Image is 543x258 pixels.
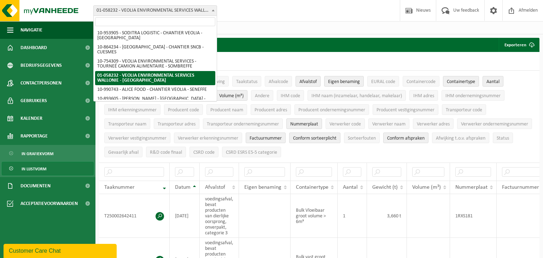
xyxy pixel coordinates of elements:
button: Transporteur codeTransporteur code: Activate to sort [442,104,486,115]
button: Producent naamProducent naam: Activate to sort [206,104,247,115]
td: 1RXS181 [450,194,497,238]
span: Aantal [343,184,358,190]
span: Rapportage [21,127,48,145]
span: Producent code [168,107,199,113]
button: Eigen benamingEigen benaming: Activate to sort [324,76,364,87]
button: Verwerker ondernemingsnummerVerwerker ondernemingsnummer: Activate to sort [457,118,532,129]
button: IHM naam (inzamelaar, handelaar, makelaar)IHM naam (inzamelaar, handelaar, makelaar): Activate to... [308,90,406,101]
button: NummerplaatNummerplaat: Activate to sort [286,118,322,129]
button: Transporteur ondernemingsnummerTransporteur ondernemingsnummer : Activate to sort [203,118,283,129]
span: Dashboard [21,39,47,57]
button: Verwerker codeVerwerker code: Activate to sort [326,118,365,129]
span: Taakstatus [236,79,257,84]
span: Producent naam [210,107,243,113]
span: Taaknummer [104,184,135,190]
span: IHM naam (inzamelaar, handelaar, makelaar) [311,93,402,99]
span: Nummerplaat [290,122,318,127]
li: 10-864234 - [GEOGRAPHIC_DATA] - CHANTIER SNCB - CUESMES [95,43,215,57]
span: Afvalstof [205,184,225,190]
span: Afvalcode [269,79,288,84]
button: ContainertypeContainertype: Activate to sort [443,76,479,87]
button: SorteerfoutenSorteerfouten: Activate to sort [344,133,380,143]
span: Containertype [296,184,328,190]
li: 01-058232 - VEOLIA ENVIRONMENTAL SERVICES WALLONIE - [GEOGRAPHIC_DATA] [95,71,215,85]
span: Bedrijfsgegevens [21,57,62,74]
button: AantalAantal: Activate to sort [483,76,503,87]
a: In grafiekvorm [2,147,94,160]
button: TaakstatusTaakstatus: Activate to sort [232,76,261,87]
span: Aantal [486,79,500,84]
span: EURAL code [371,79,395,84]
span: Factuurnummer [502,184,539,190]
span: Kalender [21,110,42,127]
span: Verwerker code [329,122,361,127]
span: Conform afspraken [387,136,425,141]
button: AfvalcodeAfvalcode: Activate to sort [265,76,292,87]
button: Afwijking t.o.v. afsprakenAfwijking t.o.v. afspraken: Activate to sort [432,133,489,143]
button: IHM codeIHM code: Activate to sort [277,90,304,101]
button: Producent vestigingsnummerProducent vestigingsnummer: Activate to sort [373,104,438,115]
button: FactuurnummerFactuurnummer: Activate to sort [246,133,286,143]
span: Acceptatievoorwaarden [21,195,78,212]
button: ContainercodeContainercode: Activate to sort [403,76,439,87]
span: Sorteerfouten [348,136,376,141]
span: Documenten [21,177,51,195]
td: [DATE] [170,194,200,238]
span: Producent vestigingsnummer [376,107,434,113]
li: 10-953905 - SODITRA LOGISTIC - CHANTIER VEOLIA - [GEOGRAPHIC_DATA] [95,29,215,43]
button: CSRD ESRS E5-5 categorieCSRD ESRS E5-5 categorie: Activate to sort [222,147,281,157]
span: Producent adres [255,107,287,113]
li: 10-990743 - ALICE FOOD - CHANTIER VEOLIA - SENEFFE [95,85,215,94]
span: Transporteur code [446,107,482,113]
iframe: chat widget [4,242,118,258]
button: Producent ondernemingsnummerProducent ondernemingsnummer: Activate to sort [294,104,369,115]
td: 3,660 t [367,194,407,238]
span: Transporteur ondernemingsnummer [207,122,279,127]
span: Containercode [407,79,436,84]
td: Bulk Vloeibaar groot volume > 6m³ [291,194,338,238]
button: Verwerker vestigingsnummerVerwerker vestigingsnummer: Activate to sort [104,133,170,143]
button: Producent codeProducent code: Activate to sort [164,104,203,115]
button: Transporteur naamTransporteur naam: Activate to sort [104,118,150,129]
button: Verwerker erkenningsnummerVerwerker erkenningsnummer: Activate to sort [174,133,242,143]
span: Transporteur naam [108,122,146,127]
button: Exporteren [499,38,539,52]
button: StatusStatus: Activate to sort [493,133,513,143]
button: EURAL codeEURAL code: Activate to sort [367,76,399,87]
button: Producent adresProducent adres: Activate to sort [251,104,291,115]
span: Conform sorteerplicht [293,136,337,141]
button: Verwerker naamVerwerker naam: Activate to sort [368,118,409,129]
span: CSRD code [193,150,215,155]
span: Gebruikers [21,92,47,110]
button: Verwerker adresVerwerker adres: Activate to sort [413,118,454,129]
a: In lijstvorm [2,162,94,175]
span: Andere [255,93,269,99]
span: IHM code [281,93,300,99]
span: Gewicht (t) [372,184,398,190]
span: IHM adres [413,93,434,99]
span: Eigen benaming [244,184,281,190]
button: R&D code finaalR&amp;D code finaal: Activate to sort [146,147,186,157]
span: Producent ondernemingsnummer [298,107,365,113]
span: Contactpersonen [21,74,62,92]
span: IHM ondernemingsnummer [445,93,501,99]
span: R&D code finaal [150,150,182,155]
span: Afwijking t.o.v. afspraken [436,136,485,141]
span: Verwerker erkenningsnummer [178,136,238,141]
li: 10-754309 - VEOLIA ENVIRONMENTAL SERVICES - TOURNEÉ CAMION ALIMENTAIRE - SOMBREFFE [95,57,215,71]
button: Conform afspraken : Activate to sort [383,133,428,143]
button: CSRD codeCSRD code: Activate to sort [189,147,218,157]
span: Verwerker adres [417,122,450,127]
span: Volume (m³) [219,93,244,99]
button: Gevaarlijk afval : Activate to sort [104,147,142,157]
span: Eigen benaming [328,79,360,84]
td: voedingsafval, bevat producten van dierlijke oorsprong, onverpakt, categorie 3 [200,194,239,238]
li: 10-893605 - [PERSON_NAME] - [GEOGRAPHIC_DATA] - [GEOGRAPHIC_DATA] [95,94,215,109]
button: IHM erkenningsnummerIHM erkenningsnummer: Activate to sort [104,104,160,115]
button: AndereAndere: Activate to sort [251,90,273,101]
span: CSRD ESRS E5-5 categorie [226,150,277,155]
span: Datum [175,184,191,190]
button: IHM ondernemingsnummerIHM ondernemingsnummer: Activate to sort [442,90,504,101]
span: Factuurnummer [250,136,282,141]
